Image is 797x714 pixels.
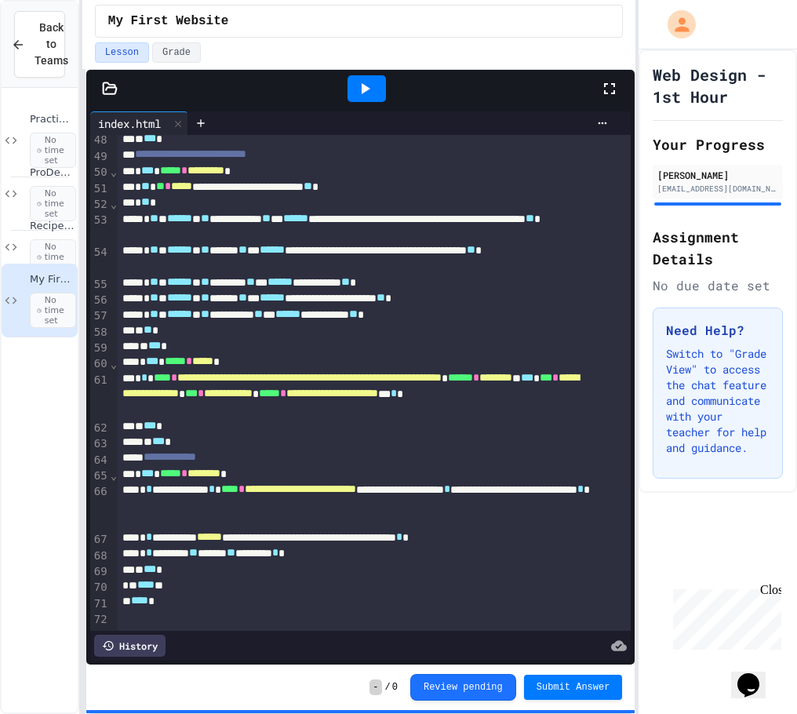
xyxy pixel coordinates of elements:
div: 53 [90,213,110,245]
div: 65 [90,468,110,484]
p: Switch to "Grade View" to access the chat feature and communicate with your teacher for help and ... [666,346,770,456]
div: 55 [90,277,110,293]
div: 61 [90,373,110,421]
span: Recipe Project [30,220,75,233]
div: 68 [90,548,110,564]
div: History [94,635,166,657]
div: 67 [90,532,110,548]
button: Review pending [410,674,516,701]
span: No time set [30,133,76,169]
span: / [385,681,391,694]
h2: Assignment Details [653,226,783,270]
h2: Your Progress [653,133,783,155]
span: No time set [30,239,76,275]
div: My Account [651,6,700,42]
div: Chat with us now!Close [6,6,108,100]
span: My First Website [30,273,75,286]
div: 63 [90,436,110,452]
div: [PERSON_NAME] [657,168,778,182]
div: index.html [90,115,169,132]
div: 59 [90,341,110,356]
span: Back to Teams [35,20,68,69]
div: 69 [90,564,110,580]
span: 0 [392,681,398,694]
div: 64 [90,453,110,468]
div: No due date set [653,276,783,295]
div: 50 [90,165,110,180]
div: 48 [90,133,110,148]
span: ProDesigner [30,166,75,180]
div: 51 [90,181,110,197]
div: 62 [90,421,110,436]
button: Lesson [95,42,149,63]
div: 54 [90,245,110,277]
iframe: chat widget [731,651,781,698]
div: index.html [90,111,188,135]
span: Practice Basic CSS [30,113,75,126]
span: - [369,679,381,695]
div: 56 [90,293,110,308]
div: 72 [90,612,110,628]
span: Fold line [110,469,118,482]
div: 71 [90,596,110,612]
button: Submit Answer [524,675,623,700]
span: My First Website [108,12,229,31]
div: 70 [90,580,110,596]
span: No time set [30,186,76,222]
div: 49 [90,149,110,165]
span: Fold line [110,166,118,178]
div: 66 [90,484,110,532]
button: Grade [152,42,201,63]
h1: Web Design - 1st Hour [653,64,783,107]
div: 52 [90,197,110,213]
div: 58 [90,325,110,341]
div: [EMAIL_ADDRESS][DOMAIN_NAME] [657,183,778,195]
span: No time set [30,293,76,329]
button: Back to Teams [14,11,65,78]
span: Submit Answer [537,681,610,694]
h3: Need Help? [666,321,770,340]
div: 57 [90,308,110,324]
span: Fold line [110,198,118,210]
iframe: chat widget [667,583,781,650]
div: 60 [90,356,110,372]
span: Fold line [110,358,118,370]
